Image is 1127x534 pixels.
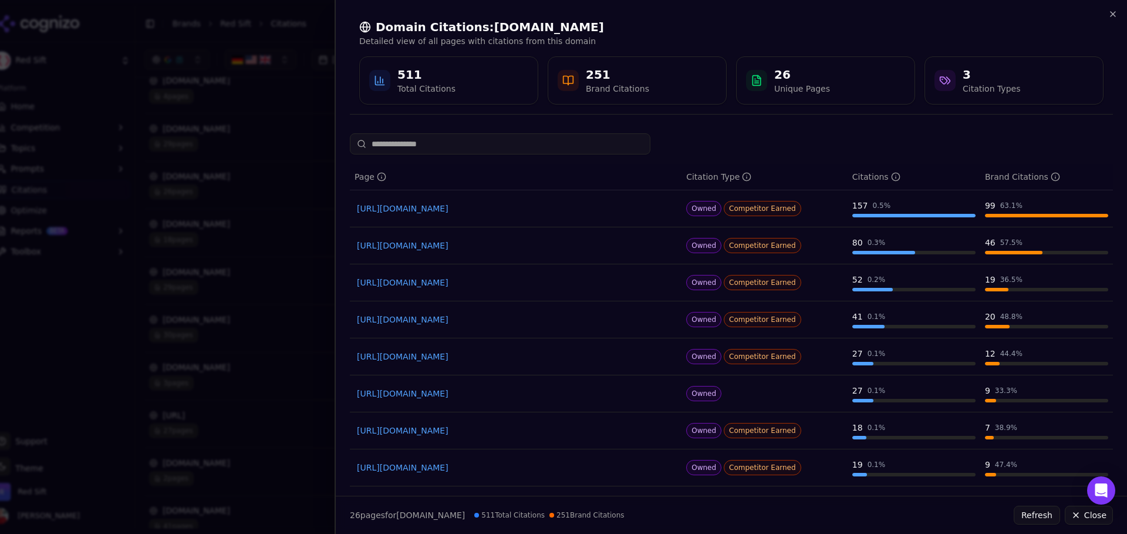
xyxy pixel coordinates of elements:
span: Competitor Earned [724,275,801,290]
div: 99 [985,200,996,211]
span: Owned [686,349,721,364]
div: 0.1 % [868,423,886,432]
div: 9 [985,459,990,471]
div: 52 [852,274,863,286]
a: [URL][DOMAIN_NAME] [357,314,674,325]
div: 19 [852,459,863,471]
div: 38.9 % [995,423,1017,432]
div: 9 [985,385,990,397]
a: [URL][DOMAIN_NAME] [357,351,674,362]
div: 511 [397,66,455,83]
div: 20 [985,311,996,323]
a: [URL][DOMAIN_NAME] [357,388,674,399]
th: totalCitationCount [848,164,980,190]
span: Competitor Earned [724,238,801,253]
div: 19 [985,274,996,286]
span: Owned [686,460,721,475]
a: [URL][DOMAIN_NAME] [357,425,674,436]
span: 26 [350,511,360,520]
div: 251 [586,66,649,83]
span: 511 Total Citations [474,511,545,520]
div: 0.5 % [873,201,891,210]
button: Refresh [1014,506,1060,525]
button: Close [1065,506,1113,525]
div: 63.1 % [1000,201,1023,210]
div: 7 [985,422,990,434]
div: 48.8 % [1000,312,1023,321]
a: [URL][DOMAIN_NAME] [357,203,674,214]
span: Owned [686,201,721,216]
div: Total Citations [397,83,455,95]
div: 47.4 % [995,460,1017,469]
div: 27 [852,348,863,360]
div: 0.3 % [868,238,886,247]
div: 0.2 % [868,275,886,284]
h2: Domain Citations: [DOMAIN_NAME] [359,19,1104,35]
div: Citations [852,171,900,183]
div: 0.1 % [868,312,886,321]
div: 0.1 % [868,460,886,469]
span: Owned [686,275,721,290]
span: Owned [686,238,721,253]
div: Page [355,171,386,183]
span: Competitor Earned [724,460,801,475]
div: 3 [963,66,1020,83]
div: Citation Type [686,171,751,183]
div: 46 [985,237,996,248]
div: 36.5 % [1000,275,1023,284]
div: Brand Citations [586,83,649,95]
span: Owned [686,386,721,401]
a: [URL][DOMAIN_NAME] [357,462,674,473]
div: 157 [852,200,868,211]
p: page s for [350,509,465,521]
div: 33.3 % [995,386,1017,395]
div: 44.4 % [1000,349,1023,358]
div: Citation Types [963,83,1020,95]
span: Competitor Earned [724,423,801,438]
th: page [350,164,681,190]
div: 80 [852,237,863,248]
div: 26 [774,66,830,83]
span: 251 Brand Citations [549,511,624,520]
div: 0.1 % [868,349,886,358]
p: Detailed view of all pages with citations from this domain [359,35,1104,47]
span: Competitor Earned [724,201,801,216]
a: [URL][DOMAIN_NAME] [357,240,674,251]
div: Brand Citations [985,171,1060,183]
div: 0.1 % [868,386,886,395]
div: 12 [985,348,996,360]
span: [DOMAIN_NAME] [396,511,465,520]
span: Owned [686,423,721,438]
th: citationTypes [681,164,848,190]
div: 18 [852,422,863,434]
div: 41 [852,311,863,323]
div: 57.5 % [1000,238,1023,247]
a: [URL][DOMAIN_NAME] [357,277,674,288]
div: 27 [852,385,863,397]
div: Unique Pages [774,83,830,95]
span: Competitor Earned [724,312,801,327]
span: Owned [686,312,721,327]
span: Competitor Earned [724,349,801,364]
th: brandCitationCount [980,164,1113,190]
